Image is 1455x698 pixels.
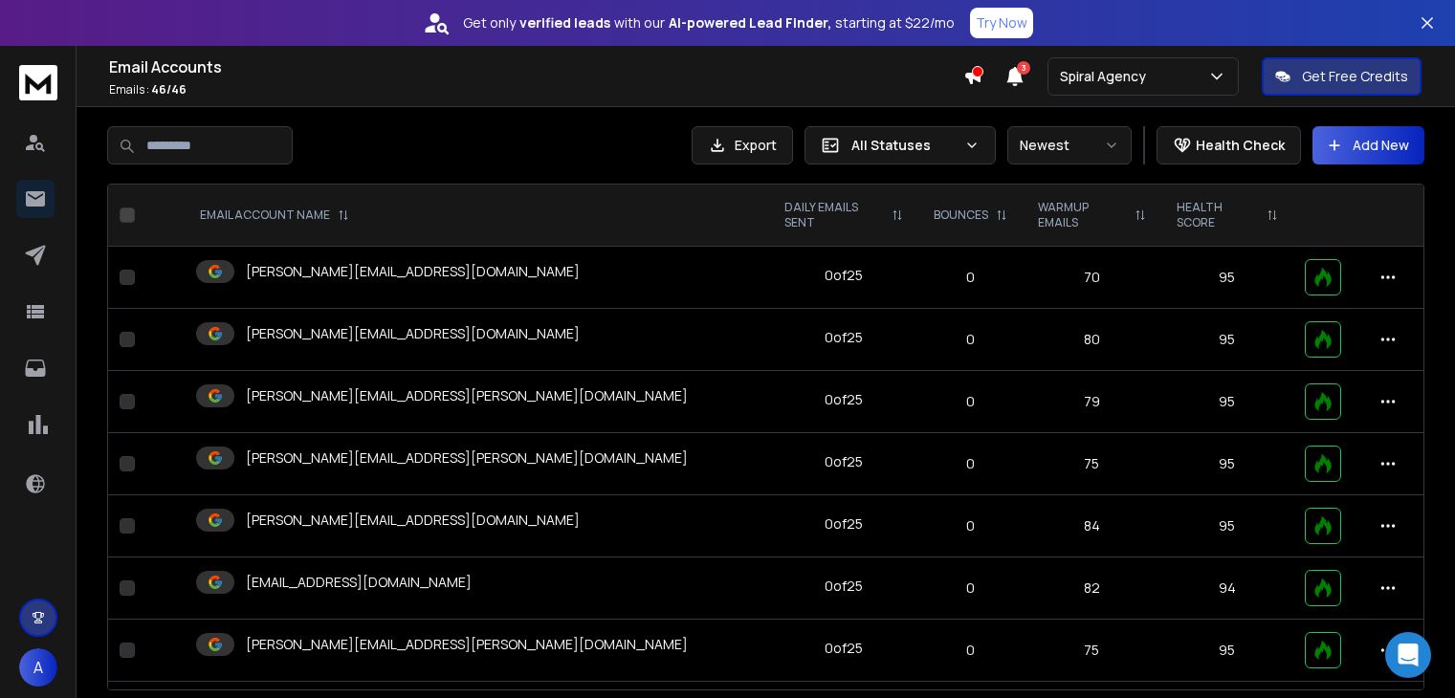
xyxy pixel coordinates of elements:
[1262,57,1422,96] button: Get Free Credits
[1023,309,1161,371] td: 80
[246,448,688,468] p: [PERSON_NAME][EMAIL_ADDRESS][PERSON_NAME][DOMAIN_NAME]
[246,511,580,530] p: [PERSON_NAME][EMAIL_ADDRESS][DOMAIN_NAME]
[19,65,57,100] img: logo
[930,268,1011,287] p: 0
[1060,67,1154,86] p: Spiral Agency
[825,328,863,347] div: 0 of 25
[1023,371,1161,433] td: 79
[976,13,1027,33] p: Try Now
[1161,371,1293,433] td: 95
[246,262,580,281] p: [PERSON_NAME][EMAIL_ADDRESS][DOMAIN_NAME]
[1385,632,1431,678] div: Open Intercom Messenger
[1017,61,1030,75] span: 3
[1161,309,1293,371] td: 95
[851,136,957,155] p: All Statuses
[970,8,1033,38] button: Try Now
[1302,67,1408,86] p: Get Free Credits
[930,578,1011,598] p: 0
[930,516,1011,535] p: 0
[1161,557,1293,620] td: 94
[784,200,885,230] p: DAILY EMAILS SENT
[246,635,688,654] p: [PERSON_NAME][EMAIL_ADDRESS][PERSON_NAME][DOMAIN_NAME]
[825,577,863,596] div: 0 of 25
[930,392,1011,411] p: 0
[151,81,187,98] span: 46 / 46
[1023,620,1161,682] td: 75
[1161,620,1293,682] td: 95
[1177,200,1259,230] p: HEALTH SCORE
[1023,247,1161,309] td: 70
[1023,433,1161,495] td: 75
[1196,136,1285,155] p: Health Check
[1161,495,1293,557] td: 95
[109,55,963,78] h1: Email Accounts
[930,330,1011,349] p: 0
[463,13,955,33] p: Get only with our starting at $22/mo
[246,386,688,405] p: [PERSON_NAME][EMAIL_ADDRESS][PERSON_NAME][DOMAIN_NAME]
[825,639,863,658] div: 0 of 25
[825,390,863,409] div: 0 of 25
[246,573,472,592] p: [EMAIL_ADDRESS][DOMAIN_NAME]
[19,648,57,687] button: A
[246,324,580,343] p: [PERSON_NAME][EMAIL_ADDRESS][DOMAIN_NAME]
[669,13,831,33] strong: AI-powered Lead Finder,
[934,207,988,223] p: BOUNCES
[1023,557,1161,620] td: 82
[825,266,863,285] div: 0 of 25
[1157,126,1301,164] button: Health Check
[930,454,1011,473] p: 0
[1161,433,1293,495] td: 95
[109,82,963,98] p: Emails :
[519,13,610,33] strong: verified leads
[1312,126,1424,164] button: Add New
[1038,200,1127,230] p: WARMUP EMAILS
[1023,495,1161,557] td: 84
[1007,126,1132,164] button: Newest
[692,126,793,164] button: Export
[825,514,863,534] div: 0 of 25
[930,641,1011,660] p: 0
[200,207,349,223] div: EMAIL ACCOUNT NAME
[825,452,863,471] div: 0 of 25
[1161,247,1293,309] td: 95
